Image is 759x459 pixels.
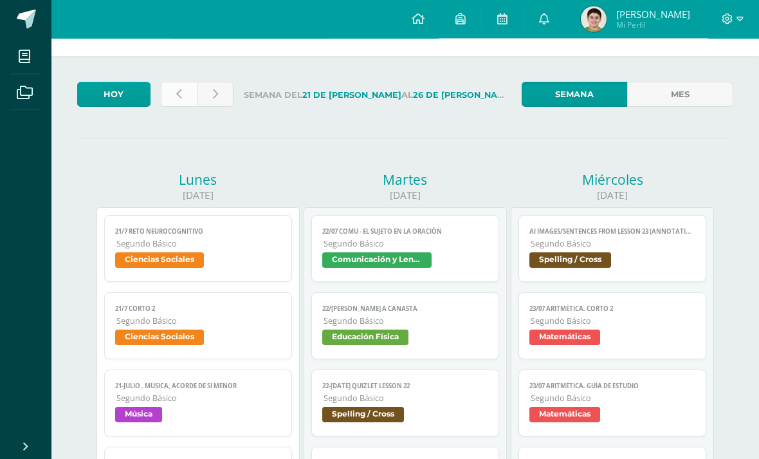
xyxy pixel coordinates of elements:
[104,293,291,360] a: 21/7 Corto 2Segundo BásicoCiencias Sociales
[116,393,280,404] span: Segundo Básico
[115,407,162,423] span: Música
[104,370,291,437] a: 21-julio . Música, Acorde de Si menorSegundo BásicoMúsica
[413,91,514,100] strong: 26 de [PERSON_NAME]
[531,239,695,250] span: Segundo Básico
[311,370,498,437] a: 22-[DATE] Quizlet lesson 22Segundo BásicoSpelling / Cross
[302,91,401,100] strong: 21 de [PERSON_NAME]
[518,370,706,437] a: 23/07 ARITMÉTICA. Guía de estudioSegundo BásicoMatemáticas
[96,171,300,189] div: Lunes
[115,305,280,314] span: 21/7 Corto 2
[518,293,706,360] a: 23/07 ARITMÉTICA. Corto 2Segundo BásicoMatemáticas
[511,171,714,189] div: Miércoles
[531,316,695,327] span: Segundo Básico
[324,239,488,250] span: Segundo Básico
[627,82,733,108] a: Mes
[529,228,695,236] span: AI Images/sentences from lesson 23 (annotations)
[531,393,695,404] span: Segundo Básico
[529,382,695,391] span: 23/07 ARITMÉTICA. Guía de estudio
[304,171,507,189] div: Martes
[322,228,488,236] span: 22/07 COMU - El sujeto en la oración
[311,216,498,283] a: 22/07 COMU - El sujeto en la oraciónSegundo BásicoComunicación y Lenguaje
[581,6,607,32] img: ef4b5fefaeecce4f8be6905a19578e65.png
[529,330,600,346] span: Matemáticas
[96,189,300,203] div: [DATE]
[616,8,690,21] span: [PERSON_NAME]
[511,189,714,203] div: [DATE]
[115,330,204,346] span: Ciencias Sociales
[115,253,204,268] span: Ciencias Sociales
[522,82,628,108] a: Semana
[115,228,280,236] span: 21/7 Reto Neurocognitivo
[324,316,488,327] span: Segundo Básico
[311,293,498,360] a: 22/[PERSON_NAME] a canastaSegundo BásicoEducación Física
[244,82,511,109] label: Semana del al
[616,19,690,30] span: Mi Perfil
[116,239,280,250] span: Segundo Básico
[304,189,507,203] div: [DATE]
[104,216,291,283] a: 21/7 Reto NeurocognitivoSegundo BásicoCiencias Sociales
[77,82,151,108] a: Hoy
[322,330,408,346] span: Educación Física
[322,382,488,391] span: 22-[DATE] Quizlet lesson 22
[116,316,280,327] span: Segundo Básico
[518,216,706,283] a: AI Images/sentences from lesson 23 (annotations)Segundo BásicoSpelling / Cross
[322,305,488,314] span: 22/[PERSON_NAME] a canasta
[529,407,600,423] span: Matemáticas
[529,305,695,314] span: 23/07 ARITMÉTICA. Corto 2
[115,382,280,391] span: 21-julio . Música, Acorde de Si menor
[322,253,432,268] span: Comunicación y Lenguaje
[529,253,611,268] span: Spelling / Cross
[324,393,488,404] span: Segundo Básico
[322,407,404,423] span: Spelling / Cross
